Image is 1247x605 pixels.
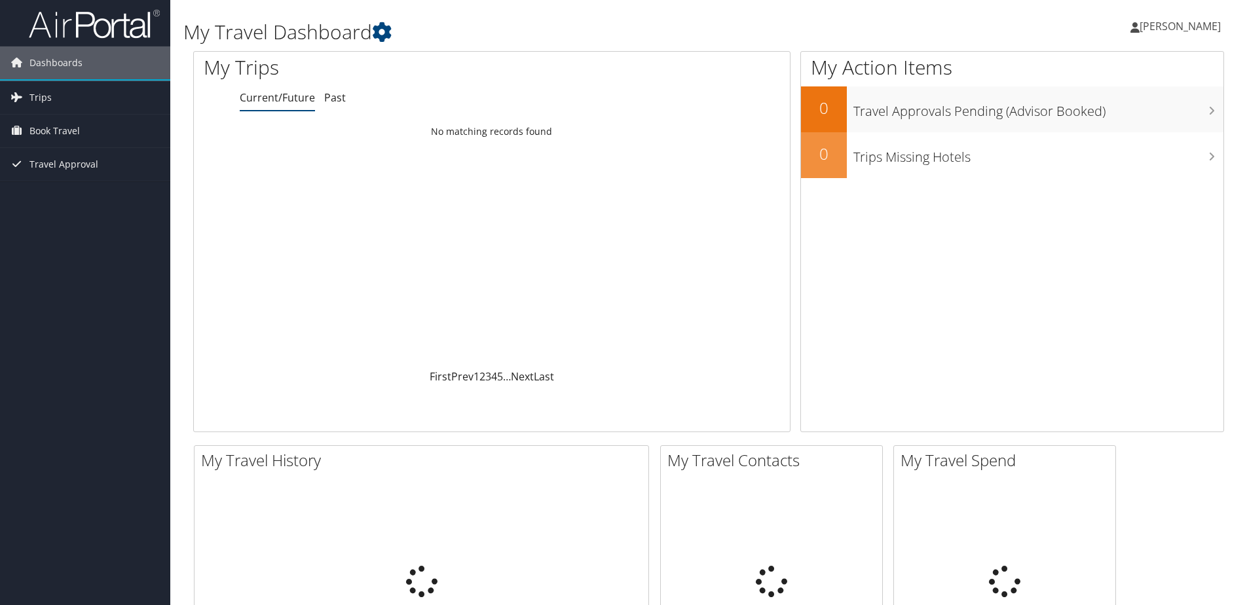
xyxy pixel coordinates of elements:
[204,54,532,81] h1: My Trips
[29,148,98,181] span: Travel Approval
[534,369,554,384] a: Last
[901,449,1115,471] h2: My Travel Spend
[503,369,511,384] span: …
[29,9,160,39] img: airportal-logo.png
[801,132,1223,178] a: 0Trips Missing Hotels
[853,141,1223,166] h3: Trips Missing Hotels
[201,449,648,471] h2: My Travel History
[1130,7,1234,46] a: [PERSON_NAME]
[479,369,485,384] a: 2
[1140,19,1221,33] span: [PERSON_NAME]
[485,369,491,384] a: 3
[801,86,1223,132] a: 0Travel Approvals Pending (Advisor Booked)
[491,369,497,384] a: 4
[497,369,503,384] a: 5
[240,90,315,105] a: Current/Future
[29,46,83,79] span: Dashboards
[29,115,80,147] span: Book Travel
[183,18,884,46] h1: My Travel Dashboard
[451,369,474,384] a: Prev
[430,369,451,384] a: First
[667,449,882,471] h2: My Travel Contacts
[194,120,790,143] td: No matching records found
[801,54,1223,81] h1: My Action Items
[511,369,534,384] a: Next
[853,96,1223,120] h3: Travel Approvals Pending (Advisor Booked)
[474,369,479,384] a: 1
[801,143,847,165] h2: 0
[801,97,847,119] h2: 0
[324,90,346,105] a: Past
[29,81,52,114] span: Trips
